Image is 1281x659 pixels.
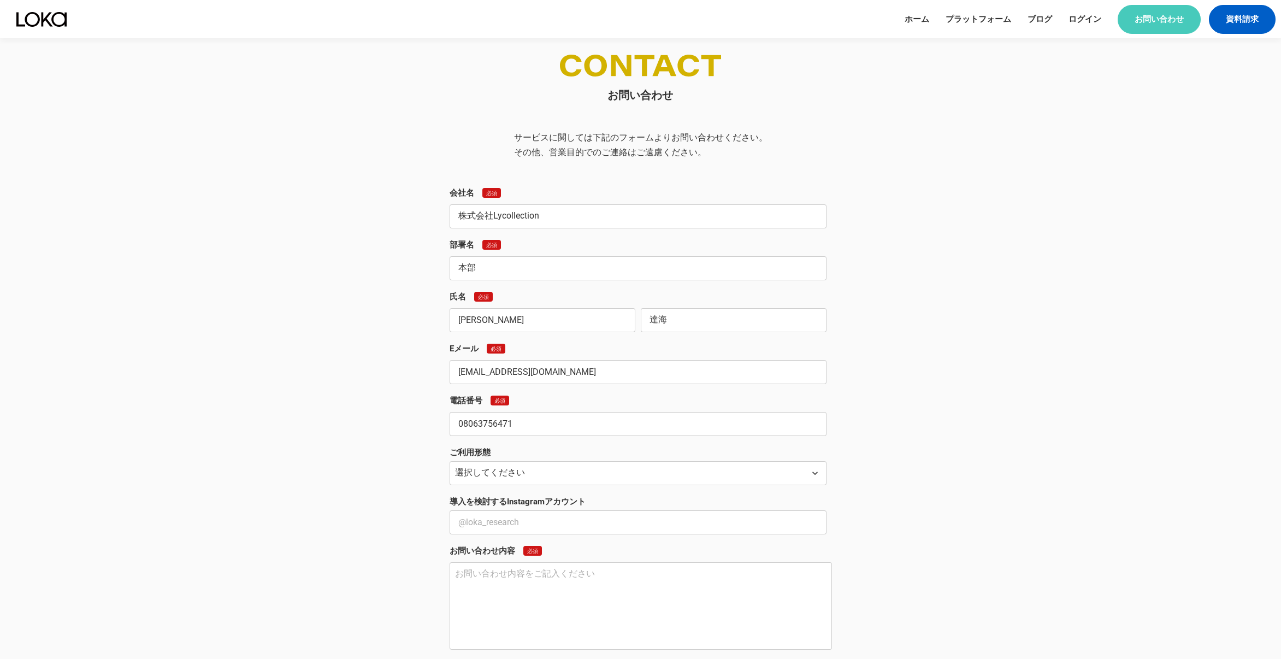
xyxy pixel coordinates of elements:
[1069,14,1101,25] a: ログイン
[450,187,474,199] p: 会社名
[486,190,497,196] p: 必須
[491,345,501,352] p: 必須
[641,308,827,332] input: 名
[607,87,673,103] h2: お問い合わせ
[450,360,827,384] input: メールアドレスをご入力ください
[1118,5,1201,34] a: お問い合わせ
[946,14,1011,25] a: プラットフォーム
[450,239,474,251] p: 部署名
[450,412,827,436] input: 電話番号をご入力ください
[450,256,827,280] input: 部署名をご入力ください
[450,447,491,458] p: ご利用形態
[450,291,466,303] p: 氏名
[450,204,827,228] input: 会社名をご入力ください
[1209,5,1276,34] a: 資料請求
[450,510,827,534] input: @loka_research
[527,548,538,554] p: 必須
[905,14,929,25] a: ホーム
[514,130,768,160] p: サービスに関しては下記のフォームよりお問い合わせください。 その他、営業目的でのご連絡はご遠慮ください。
[450,308,635,332] input: 姓
[450,343,479,355] p: Eメール
[494,397,505,404] p: 必須
[478,293,489,300] p: 必須
[1028,14,1052,25] a: ブログ
[486,242,497,248] p: 必須
[450,395,482,407] p: 電話番号
[450,496,586,508] p: 導入を検討するInstagramアカウント
[450,545,515,557] p: お問い合わせ内容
